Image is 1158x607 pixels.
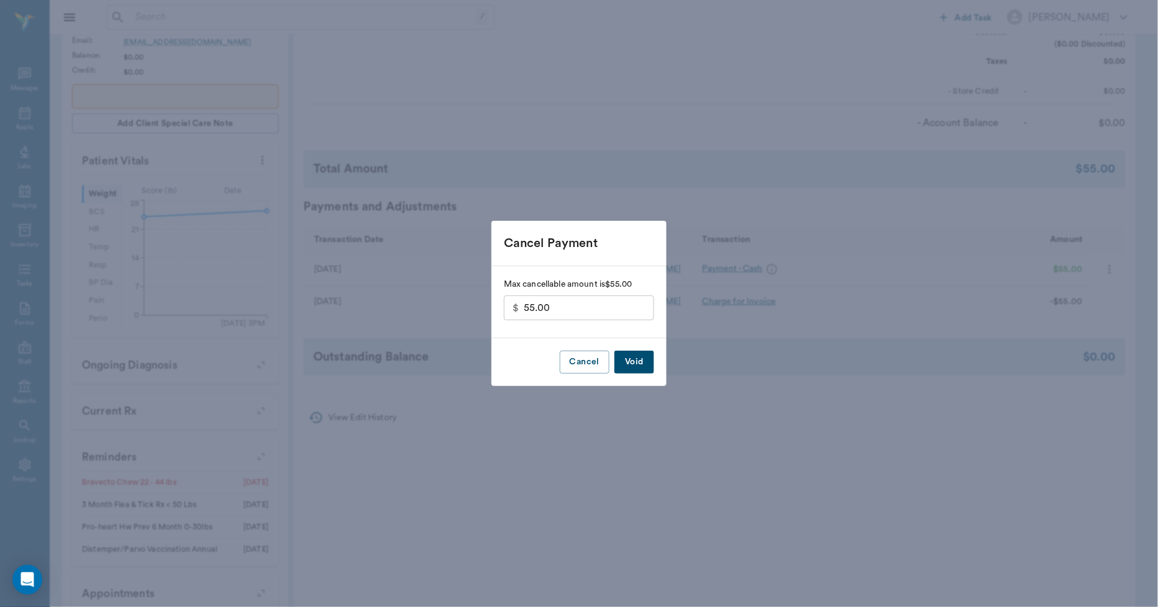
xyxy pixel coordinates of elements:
p: $ [513,300,519,315]
div: Cancel Payment [504,233,654,253]
div: Open Intercom Messenger [12,565,42,595]
button: Cancel [560,351,609,374]
button: Void [614,351,654,374]
input: 0.00 [524,295,654,320]
div: Max cancellable amount is $55.00 [504,279,654,290]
